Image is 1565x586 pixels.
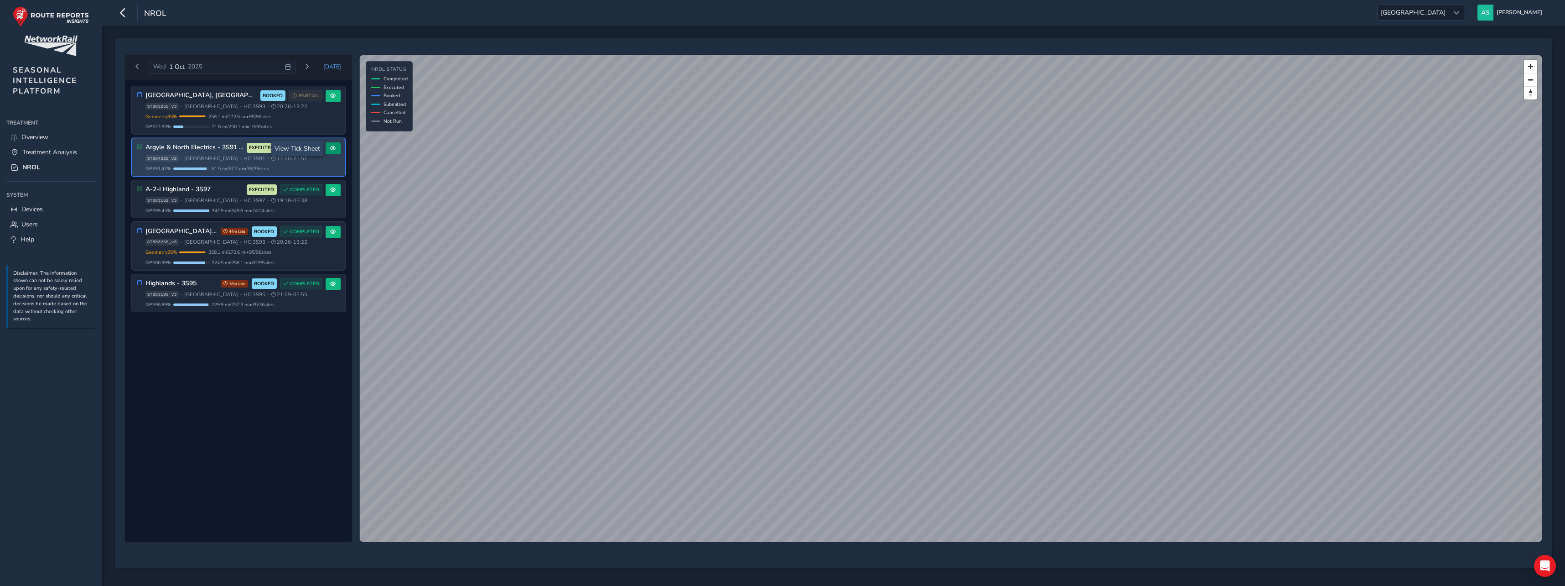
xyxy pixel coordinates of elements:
[212,259,275,266] span: 224.5 mi / 258.1 mi • 82 / 95 sites
[1378,5,1449,20] span: [GEOGRAPHIC_DATA]
[184,239,238,246] span: [GEOGRAPHIC_DATA]
[181,292,182,297] span: •
[244,239,265,246] span: HC: 3S93
[271,197,307,204] span: 19:18 - 05:38
[6,130,95,145] a: Overview
[271,239,307,246] span: 20:26 - 13:22
[244,103,265,110] span: HC: 3S93
[21,235,34,244] span: Help
[317,60,347,73] button: Today
[1534,555,1556,577] div: Open Intercom Messenger
[145,291,179,298] span: ST883106_v3
[153,63,166,71] span: Wed
[244,155,265,162] span: HC: 3S91
[383,92,400,99] span: Booked
[208,113,271,120] span: 258.1 mi / 272.6 mi • 95 / 96 sites
[212,301,275,308] span: 229.9 mi / 237.3 mi • 35 / 36 sites
[254,280,274,288] span: BOOKED
[244,291,265,298] span: HC: 3S95
[144,8,166,21] span: NROL
[249,186,274,194] span: EXECUTED
[145,92,257,99] h3: [GEOGRAPHIC_DATA], [GEOGRAPHIC_DATA], [GEOGRAPHIC_DATA] 3S93
[145,259,171,266] span: GPS 86.99 %
[184,291,238,298] span: [GEOGRAPHIC_DATA]
[145,103,179,110] span: ST883255_v3
[145,301,171,308] span: GPS 96.89 %
[323,63,341,70] span: [DATE]
[240,156,242,161] span: •
[1477,5,1545,21] button: [PERSON_NAME]
[212,207,275,214] span: 347.9 mi / 349.8 mi • 24 / 24 sites
[268,198,269,203] span: •
[6,160,95,175] a: NROL
[145,155,179,162] span: ST884328_v2
[240,292,242,297] span: •
[383,101,406,108] span: Submitted
[188,63,202,71] span: 2025
[371,67,408,73] h4: NROL Status
[263,92,283,99] span: BOOKED
[145,280,218,288] h3: Highlands - 3S95
[145,197,179,204] span: ST883162_v3
[6,217,95,232] a: Users
[21,205,43,214] span: Devices
[271,155,307,162] span: 17:00 - 21:51
[290,144,319,152] span: COMPLETED
[21,133,48,141] span: Overview
[290,280,319,288] span: COMPLETED
[208,249,271,256] span: 258.1 mi / 272.6 mi • 95 / 96 sites
[240,198,242,203] span: •
[181,240,182,245] span: •
[145,123,171,130] span: GPS 27.83 %
[145,144,244,152] h3: Argyle & North Electrics - 3S91 PM
[145,165,171,172] span: GPS 91.47 %
[22,148,77,157] span: Treatment Analysis
[145,239,179,246] span: ST883256_v3
[1524,86,1537,99] button: Reset bearing to north
[13,65,77,96] span: SEASONAL INTELLIGENCE PLATFORM
[271,291,307,298] span: 21:09 - 05:55
[299,92,319,99] span: PARTIAL
[240,240,242,245] span: •
[1477,5,1493,21] img: diamond-layout
[24,36,78,56] img: customer logo
[1524,73,1537,86] button: Zoom out
[244,197,265,204] span: HC: 3S97
[221,228,248,235] span: 44m late
[6,145,95,160] a: Treatment Analysis
[145,249,177,256] span: Geometry 95 %
[6,188,95,202] div: System
[268,156,269,161] span: •
[13,6,89,27] img: rr logo
[145,228,218,235] h3: [GEOGRAPHIC_DATA], [GEOGRAPHIC_DATA], [GEOGRAPHIC_DATA] 3S93
[1497,5,1542,21] span: [PERSON_NAME]
[130,61,145,73] button: Previous day
[299,61,314,73] button: Next day
[290,186,319,194] span: COMPLETED
[268,292,269,297] span: •
[181,156,182,161] span: •
[181,198,182,203] span: •
[184,155,238,162] span: [GEOGRAPHIC_DATA]
[169,63,185,71] span: 1 Oct
[184,197,238,204] span: [GEOGRAPHIC_DATA]
[383,75,408,82] span: Completed
[145,207,171,214] span: GPS 99.45 %
[383,109,405,116] span: Cancelled
[249,144,274,152] span: EXECUTED
[181,104,182,109] span: •
[13,270,91,324] p: Disclaimer: The information shown can not be solely relied upon for any safety-related decisions,...
[212,123,272,130] span: 71.8 mi / 258.1 mi • 16 / 95 sites
[22,163,40,172] span: NROL
[268,104,269,109] span: •
[145,186,244,194] h3: A-2-I Highland - 3S97
[212,165,269,172] span: 61.5 mi / 67.2 mi • 38 / 39 sites
[6,116,95,130] div: Treatment
[290,228,319,235] span: COMPLETED
[360,55,1542,542] canvas: Map
[383,118,402,125] span: Not Run
[184,103,238,110] span: [GEOGRAPHIC_DATA]
[383,84,404,91] span: Executed
[254,228,274,235] span: BOOKED
[145,113,177,120] span: Geometry 95 %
